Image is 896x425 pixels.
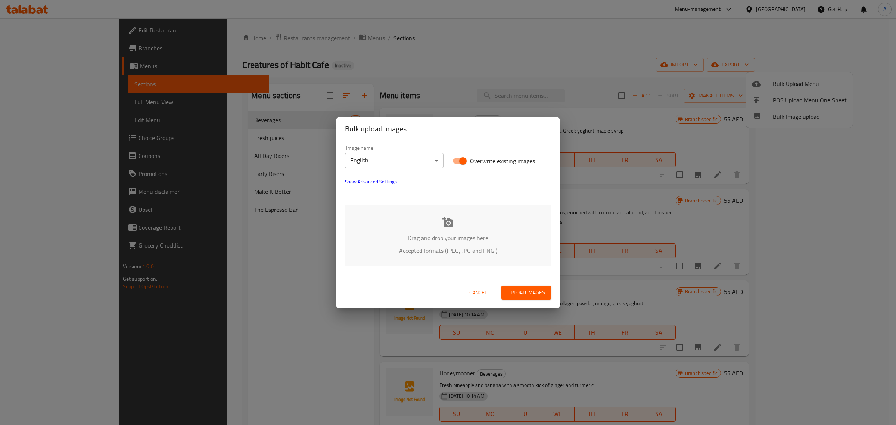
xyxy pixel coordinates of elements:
[345,177,397,186] span: Show Advanced Settings
[340,173,401,190] button: show more
[356,246,540,255] p: Accepted formats (JPEG, JPG and PNG )
[356,233,540,242] p: Drag and drop your images here
[345,153,444,168] div: English
[501,286,551,300] button: Upload images
[507,288,545,297] span: Upload images
[466,286,490,300] button: Cancel
[470,156,535,165] span: Overwrite existing images
[469,288,487,297] span: Cancel
[345,123,551,135] h2: Bulk upload images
